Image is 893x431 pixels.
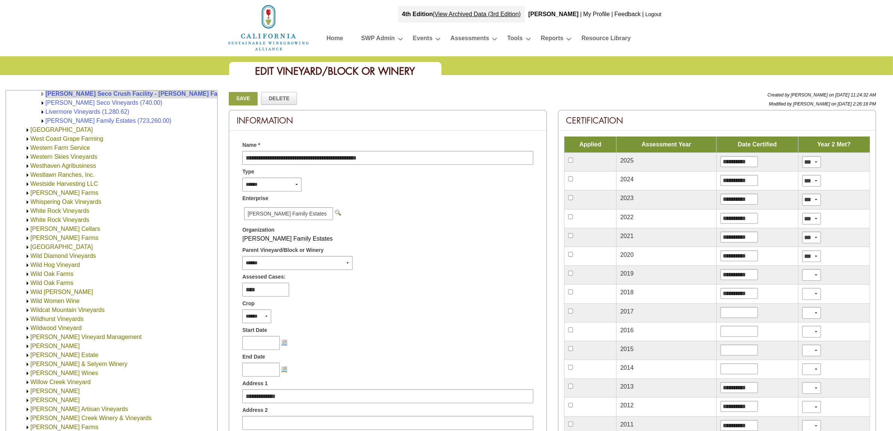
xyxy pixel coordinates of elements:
div: | [642,6,645,23]
a: [PERSON_NAME] [30,397,80,403]
img: Expand Western Skies Vineyards [25,154,30,160]
img: Expand Westlawn Ranches, Inc. [25,172,30,178]
div: Certification [558,110,876,131]
a: [PERSON_NAME] Wines [30,370,98,376]
img: Expand Westhaven Agribusiness [25,163,30,169]
span: 2011 [620,421,634,428]
span: Address 2 [242,406,268,414]
img: Expand Wilson Artisan Vineyards [25,407,30,412]
a: Livermore Vineyards (1,280.62) [45,109,129,115]
a: Wildhurst Vineyards [30,316,84,322]
a: [PERSON_NAME] Farms [30,190,98,196]
img: Expand West Coast Grape Farming [25,136,30,142]
span: Start Date [242,326,267,334]
a: Delete [261,92,297,105]
img: Expand William Gordon Winery [25,344,30,349]
span: Crop [242,300,255,307]
img: Expand Whispering Oak Vineyards [25,199,30,205]
a: [PERSON_NAME] Seco Crush Facility - [PERSON_NAME] Family Estates (0) [45,90,261,97]
span: 2024 [620,176,634,182]
img: Expand Wild Rose Vineyard [25,289,30,295]
a: Events [413,33,432,46]
a: Wild Diamond Vineyards [30,253,96,259]
img: Expand Western Farm Service [25,145,30,151]
img: Expand Wheeler Farms [25,190,30,196]
span: Type [242,168,254,176]
img: Expand Wild Hog Vineyard [25,262,30,268]
img: Expand William Hill Estate [25,353,30,358]
span: [PERSON_NAME] Family Estates [244,207,333,220]
img: logo_cswa2x.png [227,4,310,52]
span: [PERSON_NAME] Family Estates [242,235,333,242]
div: | [579,6,582,23]
a: Logout [645,11,662,17]
td: Date Certified [716,137,798,153]
img: Expand Wilson Ag [25,389,30,394]
a: West Coast Grape Farming [30,136,103,142]
a: SWP Admin [361,33,395,46]
span: 2025 [620,157,634,164]
span: Parent Vineyard/Block or Winery [242,246,324,254]
img: Expand Wente Family Estates (723,260.00) [40,118,45,124]
a: Resource Library [581,33,631,46]
a: Whispering Oak Vineyards [30,199,101,205]
a: Wild Hog Vineyard [30,262,80,268]
a: [PERSON_NAME] [30,388,80,394]
img: Expand Willow Creek Vineyard [25,380,30,385]
span: 2020 [620,252,634,258]
a: [PERSON_NAME] Estate [30,352,98,358]
a: [GEOGRAPHIC_DATA] [30,244,93,250]
img: Expand Wilson Ag [25,398,30,403]
a: Westside Harvesting LLC [30,181,98,187]
a: Tools [507,33,522,46]
a: Feedback [614,11,641,17]
img: Choose a date [281,339,287,345]
img: Expand Wild Oak Farms [25,280,30,286]
a: Wildwood Vineyard [30,325,82,331]
span: End Date [242,353,265,361]
img: Expand Wildwood Vineyard [25,326,30,331]
a: Westlawn Ranches, Inc. [30,172,95,178]
a: View Archived Data (3rd Edition) [435,11,521,17]
a: Westhaven Agribusiness [30,163,96,169]
img: Expand Wild Women Wine [25,298,30,304]
a: Wild Oak Farms [30,271,74,277]
span: Edit Vineyard/Block or Winery [255,65,415,78]
a: Reports [541,33,563,46]
span: Address 1 [242,380,268,387]
span: 2013 [620,383,634,390]
a: Assessments [450,33,489,46]
a: [PERSON_NAME] Family Estates (723,260.00) [45,118,171,124]
img: Expand Livermore Vineyards (1,280.62) [40,109,45,115]
img: Expand Wilson Creek Winery & Vineyards [25,416,30,421]
img: Expand West Brook Wine Farm [25,127,30,133]
span: Enterprise [242,194,268,202]
span: Created by [PERSON_NAME] on [DATE] 11:24:32 AM Modified by [PERSON_NAME] on [DATE] 2:26:18 PM [768,92,876,107]
a: Save [229,92,257,105]
b: [PERSON_NAME] [528,11,579,17]
img: Expand Wild Oak Farms [25,271,30,277]
a: Home [227,24,310,30]
a: My Profile [583,11,610,17]
div: Information [229,110,546,131]
span: 2012 [620,402,634,408]
img: Expand White Rock Vineyards [25,208,30,214]
a: [PERSON_NAME] Artisan Vineyards [30,406,128,412]
td: Assessment Year [616,137,716,153]
img: Expand Williams & Selyem Winery [25,362,30,367]
a: Western Farm Service [30,145,90,151]
span: 2019 [620,270,634,277]
a: [GEOGRAPHIC_DATA] [30,127,93,133]
a: Wild Women Wine [30,298,80,304]
img: Expand Widlow Ranch [25,244,30,250]
a: Western Skies Vineyards [30,154,97,160]
a: Wildcat Mountain Vineyards [30,307,105,313]
img: Expand Williamson Wines [25,371,30,376]
a: [PERSON_NAME] Creek Winery & Vineyards [30,415,152,421]
a: Wild [PERSON_NAME] [30,289,93,295]
span: 2021 [620,233,634,239]
a: Wild Oak Farms [30,280,74,286]
img: Expand White Rock Vineyards [25,217,30,223]
img: Expand Wildcat Mountain Vineyards [25,307,30,313]
a: [PERSON_NAME] [30,343,80,349]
